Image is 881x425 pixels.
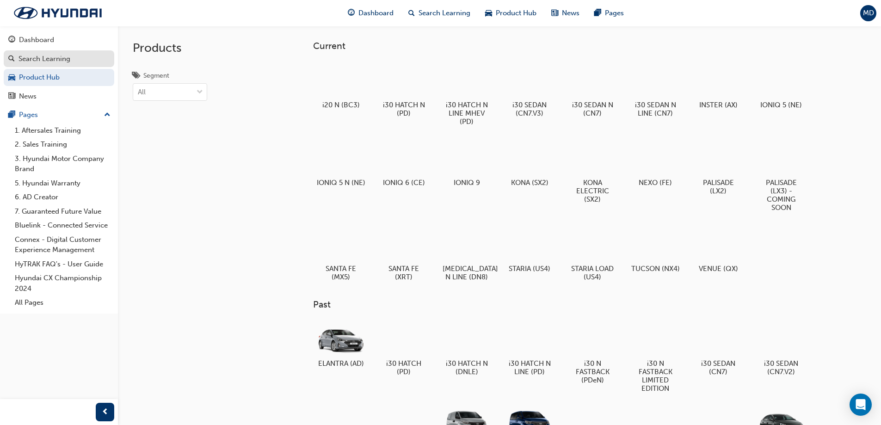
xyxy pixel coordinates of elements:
[8,92,15,101] span: news-icon
[757,359,806,376] h5: i30 SEDAN (CN7.V2)
[757,101,806,109] h5: IONIQ 5 (NE)
[5,3,111,23] a: Trak
[568,179,617,203] h5: KONA ELECTRIC (SX2)
[133,41,207,55] h2: Products
[19,91,37,102] div: News
[197,86,203,99] span: down-icon
[11,190,114,204] a: 6. AD Creator
[628,318,683,396] a: i30 N FASTBACK LIMITED EDITION
[104,109,111,121] span: up-icon
[11,176,114,191] a: 5. Hyundai Warranty
[443,179,491,187] h5: IONIQ 9
[380,265,428,281] h5: SANTA FE (XRT)
[562,8,579,18] span: News
[8,36,15,44] span: guage-icon
[380,179,428,187] h5: IONIQ 6 (CE)
[11,218,114,233] a: Bluelink - Connected Service
[358,8,394,18] span: Dashboard
[376,222,431,284] a: SANTA FE (XRT)
[380,359,428,376] h5: i30 HATCH (PD)
[502,318,557,380] a: i30 HATCH N LINE (PD)
[863,8,874,18] span: MD
[753,59,809,112] a: IONIQ 5 (NE)
[401,4,478,23] a: search-iconSearch Learning
[565,59,620,121] a: i30 SEDAN N (CN7)
[313,136,369,190] a: IONIQ 5 N (NE)
[478,4,544,23] a: car-iconProduct Hub
[690,136,746,198] a: PALISADE (LX2)
[4,88,114,105] a: News
[439,222,494,284] a: [MEDICAL_DATA] N LINE (DN8)
[605,8,624,18] span: Pages
[565,136,620,207] a: KONA ELECTRIC (SX2)
[496,8,536,18] span: Product Hub
[443,359,491,376] h5: i30 HATCH N (DNLE)
[376,136,431,190] a: IONIQ 6 (CE)
[502,136,557,190] a: KONA (SX2)
[4,106,114,123] button: Pages
[138,87,146,98] div: All
[690,59,746,112] a: INSTER (AX)
[11,233,114,257] a: Connex - Digital Customer Experience Management
[694,179,743,195] h5: PALISADE (LX2)
[19,110,38,120] div: Pages
[587,4,631,23] a: pages-iconPages
[694,265,743,273] h5: VENUE (QX)
[505,359,554,376] h5: i30 HATCH N LINE (PD)
[502,222,557,276] a: STARIA (US4)
[317,179,365,187] h5: IONIQ 5 N (NE)
[313,299,838,310] h3: Past
[376,59,431,121] a: i30 HATCH N (PD)
[753,318,809,380] a: i30 SEDAN (CN7.V2)
[565,318,620,388] a: i30 N FASTBACK (PDeN)
[11,296,114,310] a: All Pages
[568,359,617,384] h5: i30 N FASTBACK (PDeN)
[631,265,680,273] h5: TUCSON (NX4)
[439,59,494,129] a: i30 HATCH N LINE MHEV (PD)
[419,8,470,18] span: Search Learning
[4,50,114,68] a: Search Learning
[143,71,169,80] div: Segment
[313,222,369,284] a: SANTA FE (MX5)
[568,265,617,281] h5: STARIA LOAD (US4)
[11,152,114,176] a: 3. Hyundai Motor Company Brand
[594,7,601,19] span: pages-icon
[443,265,491,281] h5: [MEDICAL_DATA] N LINE (DN8)
[694,359,743,376] h5: i30 SEDAN (CN7)
[694,101,743,109] h5: INSTER (AX)
[631,359,680,393] h5: i30 N FASTBACK LIMITED EDITION
[133,72,140,80] span: tags-icon
[11,204,114,219] a: 7. Guaranteed Future Value
[8,111,15,119] span: pages-icon
[313,59,369,112] a: i20 N (BC3)
[505,265,554,273] h5: STARIA (US4)
[376,318,431,380] a: i30 HATCH (PD)
[628,136,683,190] a: NEXO (FE)
[313,318,369,371] a: ELANTRA (AD)
[850,394,872,416] div: Open Intercom Messenger
[439,136,494,190] a: IONIQ 9
[690,222,746,276] a: VENUE (QX)
[568,101,617,117] h5: i30 SEDAN N (CN7)
[443,101,491,126] h5: i30 HATCH N LINE MHEV (PD)
[8,74,15,82] span: car-icon
[11,137,114,152] a: 2. Sales Training
[317,101,365,109] h5: i20 N (BC3)
[380,101,428,117] h5: i30 HATCH N (PD)
[11,271,114,296] a: Hyundai CX Championship 2024
[11,123,114,138] a: 1. Aftersales Training
[340,4,401,23] a: guage-iconDashboard
[505,101,554,117] h5: i30 SEDAN (CN7.V3)
[408,7,415,19] span: search-icon
[313,41,838,51] h3: Current
[4,69,114,86] a: Product Hub
[485,7,492,19] span: car-icon
[317,359,365,368] h5: ELANTRA (AD)
[757,179,806,212] h5: PALISADE (LX3) - COMING SOON
[4,31,114,49] a: Dashboard
[439,318,494,380] a: i30 HATCH N (DNLE)
[11,257,114,271] a: HyTRAK FAQ's - User Guide
[753,136,809,215] a: PALISADE (LX3) - COMING SOON
[860,5,876,21] button: MD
